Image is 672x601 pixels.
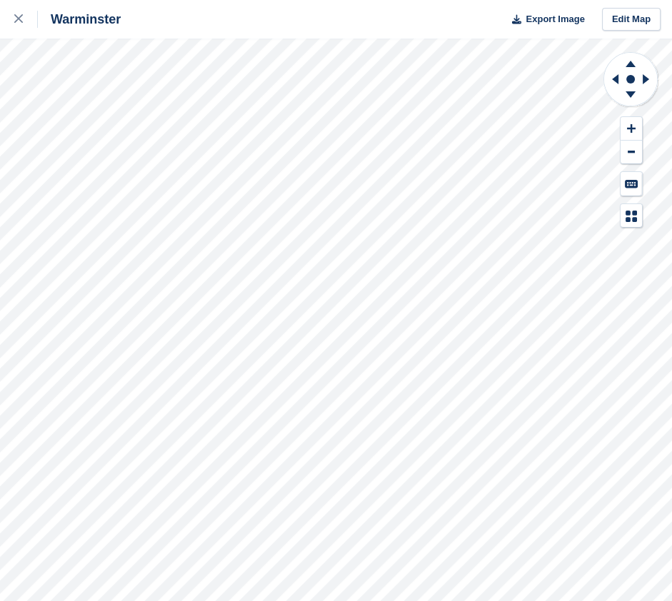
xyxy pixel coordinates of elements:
button: Map Legend [621,204,642,228]
button: Zoom Out [621,141,642,164]
button: Export Image [503,8,585,31]
button: Keyboard Shortcuts [621,172,642,196]
span: Export Image [526,12,584,26]
button: Zoom In [621,117,642,141]
div: Warminster [38,11,121,28]
a: Edit Map [602,8,661,31]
